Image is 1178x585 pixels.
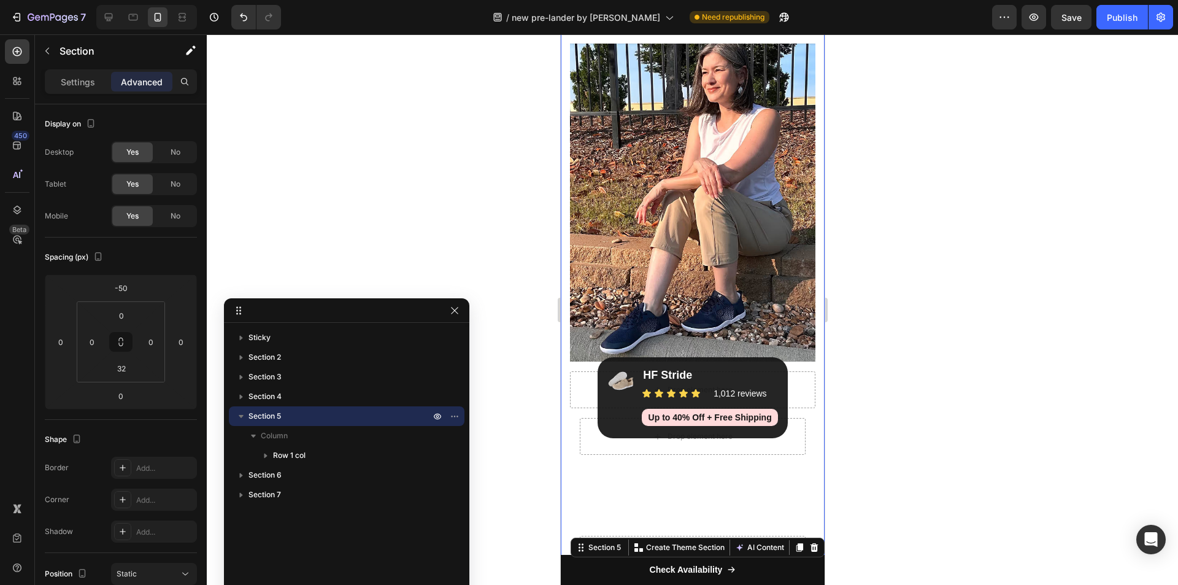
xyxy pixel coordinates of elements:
input: 0 [109,387,133,405]
div: Desktop [45,147,74,158]
span: Need republishing [702,12,764,23]
div: Open Intercom Messenger [1136,525,1166,554]
div: Corner [45,494,69,505]
span: / [506,11,509,24]
div: Beta [9,225,29,234]
button: 7 [5,5,91,29]
div: Mobile [45,211,68,222]
span: Section 5 [248,410,281,422]
button: Save [1051,5,1091,29]
div: Add... [136,463,194,474]
span: Row 1 col [273,449,306,462]
div: Border [45,462,69,473]
div: 450 [12,131,29,141]
span: Section 2 [248,351,281,363]
input: 0 [172,333,190,351]
div: Shadow [45,526,73,537]
h2: 1,012 reviews [152,352,217,366]
span: Section 3 [248,371,282,383]
div: Add... [136,527,194,538]
input: 0px [142,333,160,351]
p: Section [60,44,160,58]
button: Static [111,563,197,585]
span: Yes [126,179,139,190]
p: Create Theme Section [85,508,164,519]
span: Static [117,569,137,578]
div: Section 5 [25,508,63,519]
div: Publish [1107,11,1138,24]
div: Undo/Redo [231,5,281,29]
p: 7 [80,10,86,25]
img: gempages_579895121550508804-6dfb831f-906b-4447-bfd8-74b7d315d512.jpg [9,9,255,327]
span: Section 7 [248,489,281,501]
span: Section 6 [248,469,282,481]
div: Spacing (px) [45,249,106,266]
span: Yes [126,211,139,222]
span: Column [261,430,288,442]
div: Display on [45,116,98,133]
span: Yes [126,147,139,158]
h2: HF Stride [81,333,217,349]
input: 0px [83,333,101,351]
button: AI Content [172,506,226,521]
img: gempages_579895121550508804-4b0fb186-f223-4ba1-b568-edad97195777.webp [47,333,74,360]
input: 0 [52,333,70,351]
input: 0px [109,306,134,325]
span: Section 4 [248,390,282,403]
span: No [171,147,180,158]
p: Advanced [121,76,163,88]
input: 2xl [109,359,134,378]
h2: Up to 40% Off + Free Shipping [86,376,212,390]
span: new pre-lander by [PERSON_NAME] [512,11,660,24]
div: Shape [45,432,84,448]
span: No [171,211,180,222]
button: Publish [1096,5,1148,29]
input: -50 [109,279,133,297]
p: Settings [61,76,95,88]
div: Add... [136,495,194,506]
div: Tablet [45,179,66,190]
strong: Check Availability [89,530,162,540]
div: Position [45,566,90,583]
span: Sticky [248,331,271,344]
iframe: Design area [561,34,825,585]
span: Save [1061,12,1082,23]
span: No [171,179,180,190]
